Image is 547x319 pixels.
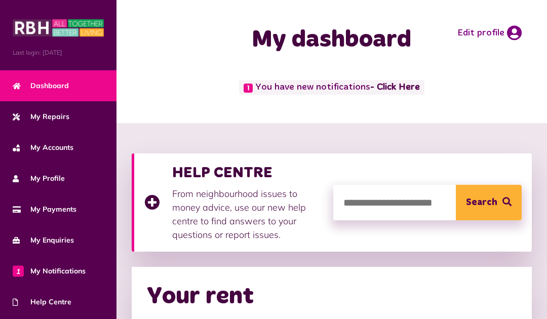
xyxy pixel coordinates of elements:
[370,83,420,92] a: - Click Here
[13,265,24,276] span: 1
[172,164,323,182] h3: HELP CENTRE
[13,18,104,38] img: MyRBH
[13,235,74,246] span: My Enquiries
[13,111,69,122] span: My Repairs
[13,48,104,57] span: Last login: [DATE]
[13,297,71,307] span: Help Centre
[466,185,497,220] span: Search
[13,142,73,153] span: My Accounts
[147,282,254,311] h2: Your rent
[13,173,65,184] span: My Profile
[456,185,522,220] button: Search
[13,81,69,91] span: Dashboard
[13,266,86,276] span: My Notifications
[239,80,424,95] span: You have new notifications
[172,187,323,242] p: From neighbourhood issues to money advice, use our new help centre to find answers to your questi...
[244,84,253,93] span: 1
[13,204,76,215] span: My Payments
[166,25,497,55] h1: My dashboard
[457,25,522,41] a: Edit profile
